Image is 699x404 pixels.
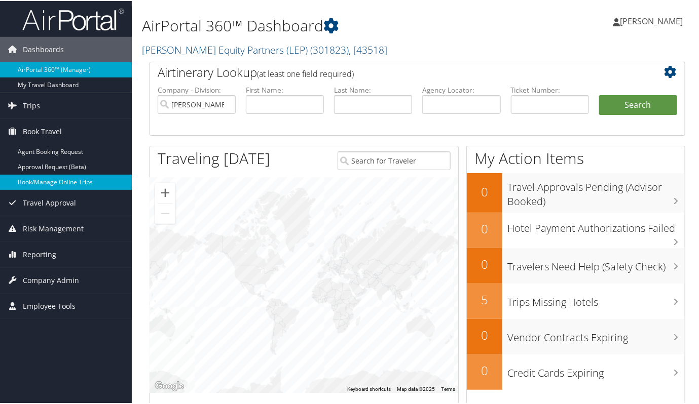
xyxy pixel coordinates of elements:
[23,241,56,266] span: Reporting
[613,5,693,35] a: [PERSON_NAME]
[467,361,502,378] h2: 0
[507,174,685,208] h3: Travel Approvals Pending (Advisor Booked)
[507,289,685,308] h3: Trips Missing Hotels
[397,385,435,391] span: Map data ©2025
[155,203,175,223] button: Zoom out
[507,325,685,344] h3: Vendor Contracts Expiring
[467,353,685,389] a: 0Credit Cards Expiring
[467,172,685,211] a: 0Travel Approvals Pending (Advisor Booked)
[338,150,451,169] input: Search for Traveler
[467,212,685,247] a: 0Hotel Payment Authorizations Failed
[467,247,685,282] a: 0Travelers Need Help (Safety Check)
[511,84,589,94] label: Ticket Number:
[467,147,685,168] h1: My Action Items
[23,36,64,61] span: Dashboards
[310,42,349,56] span: ( 301823 )
[507,360,685,379] h3: Credit Cards Expiring
[155,182,175,202] button: Zoom in
[467,219,502,236] h2: 0
[441,385,455,391] a: Terms (opens in new tab)
[467,318,685,353] a: 0Vendor Contracts Expiring
[467,282,685,318] a: 5Trips Missing Hotels
[620,15,683,26] span: [PERSON_NAME]
[23,215,84,240] span: Risk Management
[153,379,186,392] a: Open this area in Google Maps (opens a new window)
[467,255,502,272] h2: 0
[23,118,62,143] span: Book Travel
[246,84,324,94] label: First Name:
[347,385,391,392] button: Keyboard shortcuts
[158,84,236,94] label: Company - Division:
[158,147,270,168] h1: Traveling [DATE]
[507,215,685,234] h3: Hotel Payment Authorizations Failed
[599,94,677,114] button: Search
[257,67,354,78] span: (at least one field required)
[467,182,502,199] h2: 0
[467,326,502,343] h2: 0
[158,63,633,80] h2: Airtinerary Lookup
[349,42,387,56] span: , [ 43518 ]
[23,293,76,318] span: Employee Tools
[467,290,502,307] h2: 5
[142,14,509,35] h1: AirPortal 360™ Dashboard
[153,379,186,392] img: Google
[142,42,387,56] a: [PERSON_NAME] Equity Partners (LEP)
[334,84,412,94] label: Last Name:
[422,84,500,94] label: Agency Locator:
[23,92,40,117] span: Trips
[507,254,685,273] h3: Travelers Need Help (Safety Check)
[23,267,79,292] span: Company Admin
[22,7,124,30] img: airportal-logo.png
[23,189,76,215] span: Travel Approval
